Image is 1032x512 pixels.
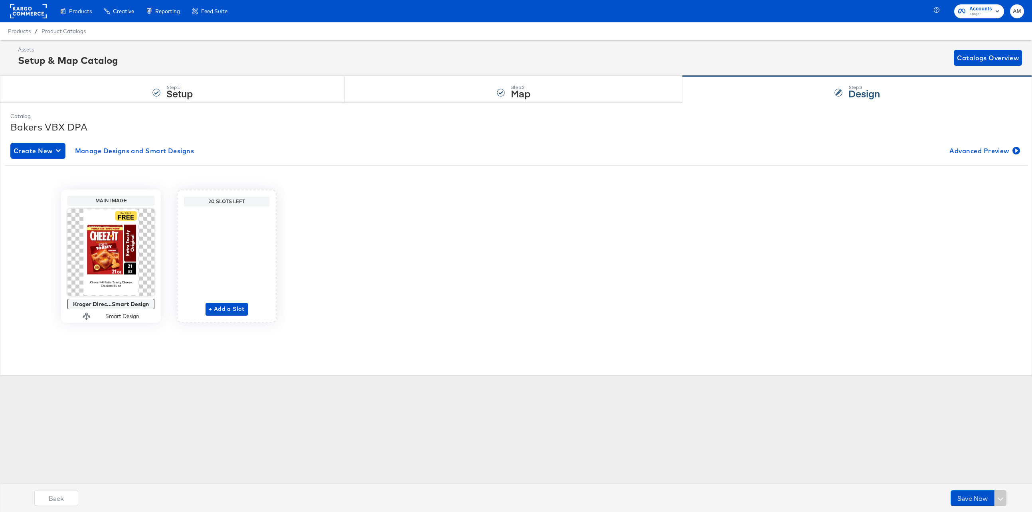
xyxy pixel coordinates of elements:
[206,303,248,316] button: + Add a Slot
[105,312,139,320] div: Smart Design
[969,11,992,18] span: Kroger
[954,4,1004,18] button: AccountsKroger
[209,304,245,314] span: + Add a Slot
[72,143,198,159] button: Manage Designs and Smart Designs
[34,490,78,506] button: Back
[166,85,193,90] div: Step: 1
[113,8,134,14] span: Creative
[69,301,152,307] div: Kroger Direc...Smart Design
[201,8,227,14] span: Feed Suite
[69,8,92,14] span: Products
[155,8,180,14] span: Reporting
[1010,4,1024,18] button: AM
[1013,7,1021,16] span: AM
[969,5,992,13] span: Accounts
[10,120,1022,134] div: Bakers VBX DPA
[69,198,152,204] div: Main Image
[511,87,530,100] strong: Map
[8,28,31,34] span: Products
[166,87,193,100] strong: Setup
[18,53,118,67] div: Setup & Map Catalog
[848,87,880,100] strong: Design
[18,46,118,53] div: Assets
[10,113,1022,120] div: Catalog
[954,50,1022,66] button: Catalogs Overview
[957,52,1019,63] span: Catalogs Overview
[14,145,62,156] span: Create New
[848,85,880,90] div: Step: 3
[75,145,194,156] span: Manage Designs and Smart Designs
[42,28,86,34] a: Product Catalogs
[10,143,65,159] button: Create New
[951,490,994,506] button: Save Now
[186,198,267,205] div: 20 Slots Left
[31,28,42,34] span: /
[949,145,1018,156] span: Advanced Preview
[946,143,1022,159] button: Advanced Preview
[511,85,530,90] div: Step: 2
